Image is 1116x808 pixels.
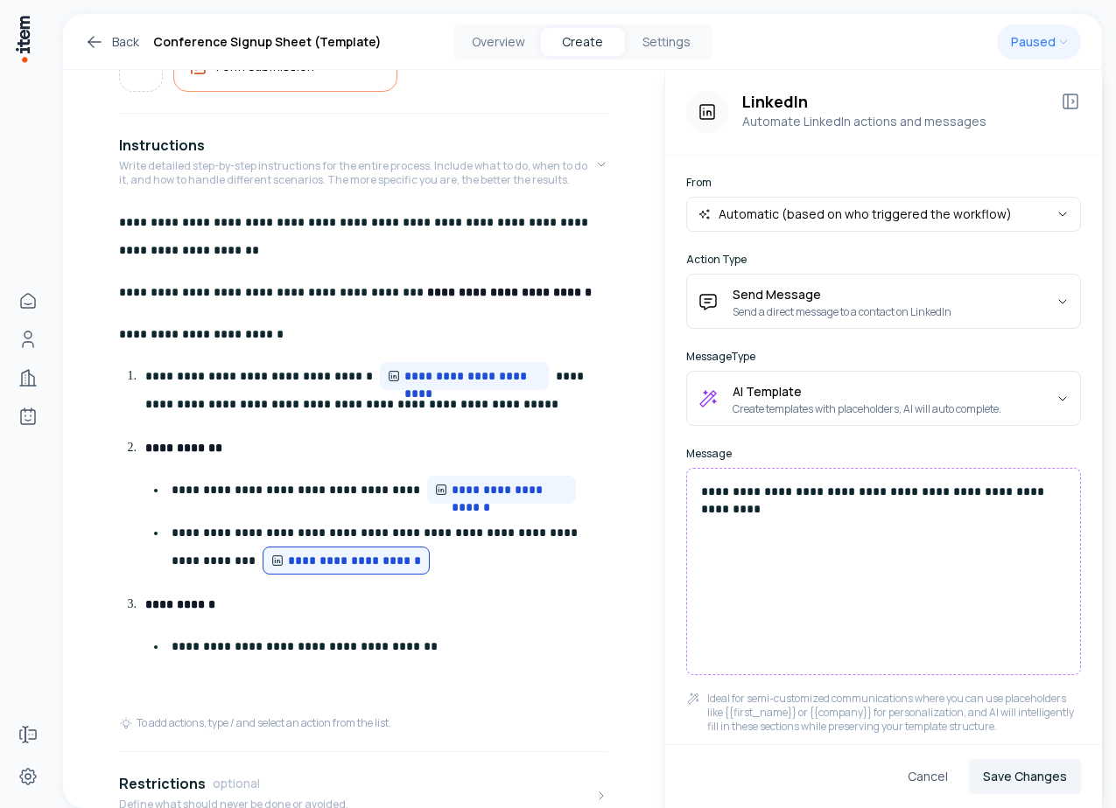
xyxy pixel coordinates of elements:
button: Save Changes [969,759,1081,794]
h3: LinkedIn [742,91,1046,112]
button: Create [541,28,625,56]
h4: Restrictions [119,773,206,794]
label: From [686,176,1081,190]
p: Ideal for semi-customized communications where you can use placeholders like {{first_name}} or {{... [707,692,1081,734]
a: Agents [11,399,46,434]
div: InstructionsWrite detailed step-by-step instructions for the entire process. Include what to do, ... [119,208,608,744]
button: InstructionsWrite detailed step-by-step instructions for the entire process. Include what to do, ... [119,121,608,208]
button: Settings [625,28,709,56]
a: Settings [11,759,46,794]
h1: Conference Signup Sheet (Template) [153,31,382,52]
button: Overview [457,28,541,56]
a: Home [11,283,46,318]
p: Automate LinkedIn actions and messages [742,112,1046,131]
div: Triggers [119,39,608,106]
a: Forms [11,717,46,752]
label: Message Type [686,350,1081,364]
img: Item Brain Logo [14,14,32,64]
a: Companies [11,360,46,395]
button: Cancel [894,759,962,794]
a: Contacts [11,322,46,357]
a: Back [84,31,139,52]
label: Message [686,447,1081,461]
span: optional [213,775,260,792]
div: To add actions, type / and select an action from the list. [119,716,391,730]
p: Write detailed step-by-step instructions for the entire process. Include what to do, when to do i... [119,159,594,187]
label: Action Type [686,253,1081,267]
h4: Instructions [119,135,205,156]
